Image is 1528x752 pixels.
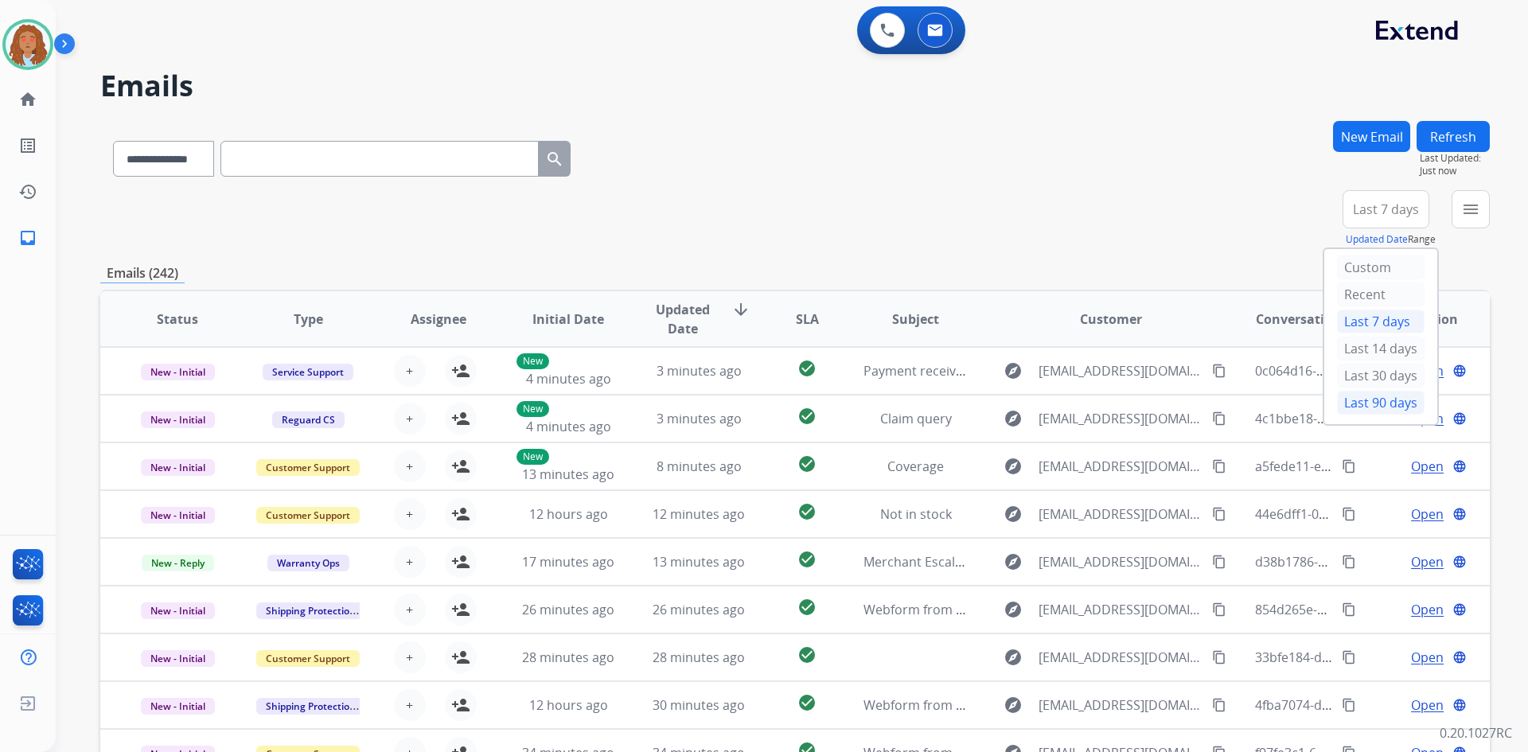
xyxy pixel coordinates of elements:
span: [EMAIL_ADDRESS][DOMAIN_NAME] [1039,600,1203,619]
span: 28 minutes ago [522,649,614,666]
mat-icon: search [545,150,564,169]
mat-icon: language [1452,698,1467,712]
span: Subject [892,310,939,329]
mat-icon: list_alt [18,136,37,155]
span: Open [1411,600,1444,619]
span: Initial Date [532,310,604,329]
mat-icon: check_circle [797,454,817,473]
span: + [406,505,413,524]
span: [EMAIL_ADDRESS][DOMAIN_NAME] [1039,409,1203,428]
span: Webform from [EMAIL_ADDRESS][DOMAIN_NAME] on [DATE] [863,601,1224,618]
span: Conversation ID [1256,310,1358,329]
mat-icon: person_add [451,409,470,428]
span: + [406,600,413,619]
span: 3 minutes ago [657,410,742,427]
span: Customer [1080,310,1142,329]
span: 12 hours ago [529,505,608,523]
span: New - Initial [141,602,215,619]
mat-icon: content_copy [1212,602,1226,617]
span: Service Support [263,364,353,380]
button: + [394,594,426,625]
span: Warranty Ops [267,555,349,571]
mat-icon: explore [1004,505,1023,524]
mat-icon: language [1452,650,1467,664]
span: 12 minutes ago [653,505,745,523]
button: + [394,403,426,434]
div: Last 30 days [1337,364,1425,388]
mat-icon: check_circle [797,502,817,521]
mat-icon: inbox [18,228,37,247]
mat-icon: content_copy [1342,698,1356,712]
h2: Emails [100,70,1490,102]
button: + [394,641,426,673]
mat-icon: content_copy [1212,507,1226,521]
span: Assignee [411,310,466,329]
mat-icon: content_copy [1342,602,1356,617]
mat-icon: content_copy [1212,650,1226,664]
span: Webform from [EMAIL_ADDRESS][DOMAIN_NAME] on [DATE] [863,696,1224,714]
span: Customer Support [256,507,360,524]
span: + [406,648,413,667]
mat-icon: person_add [451,552,470,571]
span: 13 minutes ago [653,553,745,571]
mat-icon: person_add [451,457,470,476]
span: Status [157,310,198,329]
span: Open [1411,505,1444,524]
mat-icon: check_circle [797,693,817,712]
span: [EMAIL_ADDRESS][DOMAIN_NAME] [1039,457,1203,476]
mat-icon: language [1452,459,1467,473]
span: Open [1411,552,1444,571]
button: + [394,546,426,578]
mat-icon: content_copy [1212,698,1226,712]
mat-icon: explore [1004,409,1023,428]
span: 854d265e-1d97-4f26-8a15-545df9efbf24 [1255,601,1491,618]
span: New - Initial [141,698,215,715]
span: 30 minutes ago [653,696,745,714]
p: 0.20.1027RC [1440,723,1512,742]
span: 0c064d16-4091-4fb8-9691-48c206927f4d [1255,362,1495,380]
mat-icon: check_circle [797,359,817,378]
span: New - Initial [141,507,215,524]
mat-icon: explore [1004,361,1023,380]
button: + [394,689,426,721]
span: 17 minutes ago [522,553,614,571]
span: 8 minutes ago [657,458,742,475]
span: New - Initial [141,459,215,476]
span: + [406,457,413,476]
mat-icon: arrow_downward [731,300,750,319]
span: 44e6dff1-03f0-4de3-b66e-b3979815e64a [1255,505,1495,523]
span: [EMAIL_ADDRESS][DOMAIN_NAME] [1039,648,1203,667]
span: Updated Date [647,300,719,338]
mat-icon: content_copy [1342,459,1356,473]
span: New - Initial [141,364,215,380]
span: Claim query [880,410,952,427]
mat-icon: person_add [451,696,470,715]
span: Merchant Escalation Notification for Request 659550 [863,553,1179,571]
mat-icon: person_add [451,361,470,380]
span: New - Initial [141,411,215,428]
mat-icon: language [1452,507,1467,521]
span: Open [1411,457,1444,476]
p: New [516,401,549,417]
span: 26 minutes ago [522,601,614,618]
mat-icon: language [1452,555,1467,569]
mat-icon: language [1452,411,1467,426]
button: Refresh [1417,121,1490,152]
span: Coverage [887,458,944,475]
span: [EMAIL_ADDRESS][DOMAIN_NAME] [1039,361,1203,380]
span: 26 minutes ago [653,601,745,618]
span: Open [1411,696,1444,715]
span: Shipping Protection [256,602,365,619]
button: Last 7 days [1343,190,1429,228]
mat-icon: check_circle [797,407,817,426]
span: 3 minutes ago [657,362,742,380]
span: 4 minutes ago [526,370,611,388]
p: New [516,353,549,369]
span: New - Initial [141,650,215,667]
mat-icon: menu [1461,200,1480,219]
mat-icon: content_copy [1342,555,1356,569]
span: New - Reply [142,555,214,571]
div: Last 7 days [1337,310,1425,333]
mat-icon: content_copy [1212,411,1226,426]
span: [EMAIL_ADDRESS][DOMAIN_NAME] [1039,552,1203,571]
